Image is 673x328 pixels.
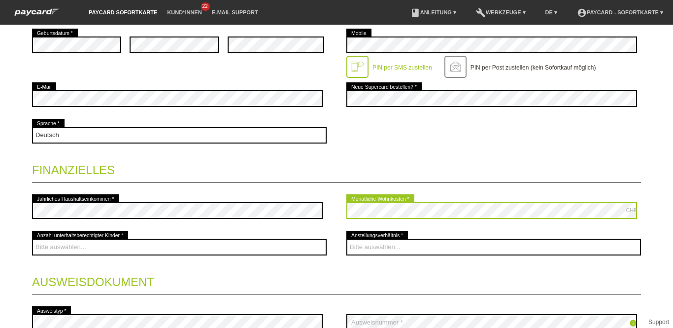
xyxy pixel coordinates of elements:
legend: Ausweisdokument [32,265,641,294]
img: paycard Sofortkarte [10,7,64,17]
a: account_circlepaycard - Sofortkarte ▾ [572,9,668,15]
a: paycard Sofortkarte [10,11,64,19]
a: buildWerkzeuge ▾ [471,9,531,15]
i: book [410,8,420,18]
label: PIN per SMS zustellen [372,64,432,71]
a: DE ▾ [540,9,562,15]
a: paycard Sofortkarte [84,9,162,15]
a: E-Mail Support [207,9,263,15]
div: CHF [626,207,637,213]
i: build [476,8,486,18]
i: account_circle [577,8,587,18]
i: info [629,319,637,327]
legend: Finanzielles [32,153,641,182]
span: 22 [201,2,210,11]
label: PIN per Post zustellen (kein Sofortkauf möglich) [471,64,596,71]
a: bookAnleitung ▾ [405,9,461,15]
a: Kund*innen [162,9,206,15]
a: Support [648,319,669,326]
